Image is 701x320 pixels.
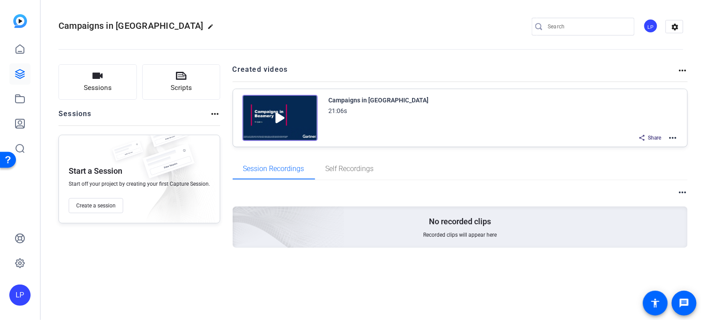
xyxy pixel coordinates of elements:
[679,298,689,308] mat-icon: message
[142,64,221,100] button: Scripts
[210,109,220,119] mat-icon: more_horiz
[13,14,27,28] img: blue-gradient.svg
[135,144,202,188] img: fake-session.png
[326,165,374,172] span: Self Recordings
[76,202,116,209] span: Create a session
[171,83,192,93] span: Scripts
[233,64,678,82] h2: Created videos
[108,140,148,167] img: fake-session.png
[58,109,92,125] h2: Sessions
[329,95,429,105] div: Campaigns in [GEOGRAPHIC_DATA]
[84,83,112,93] span: Sessions
[208,23,218,34] mat-icon: edit
[666,20,684,34] mat-icon: settings
[129,133,215,227] img: embarkstudio-empty-session.png
[650,298,661,308] mat-icon: accessibility
[429,216,491,227] p: No recorded clips
[58,64,137,100] button: Sessions
[69,166,122,176] p: Start a Session
[9,285,31,306] div: LP
[69,198,123,213] button: Create a session
[643,19,659,34] ngx-avatar: Lesly Perez
[242,95,318,141] img: Creator Project Thumbnail
[423,231,497,238] span: Recorded clips will appear here
[243,165,304,172] span: Session Recordings
[133,119,345,312] img: embarkstudio-empty-session.png
[677,187,688,198] mat-icon: more_horiz
[648,134,661,141] span: Share
[548,21,627,32] input: Search
[144,122,193,154] img: fake-session.png
[329,105,347,116] div: 21:06s
[667,133,678,143] mat-icon: more_horiz
[58,20,203,31] span: Campaigns in [GEOGRAPHIC_DATA]
[69,180,210,187] span: Start off your project by creating your first Capture Session.
[677,65,688,76] mat-icon: more_horiz
[643,19,658,33] div: LP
